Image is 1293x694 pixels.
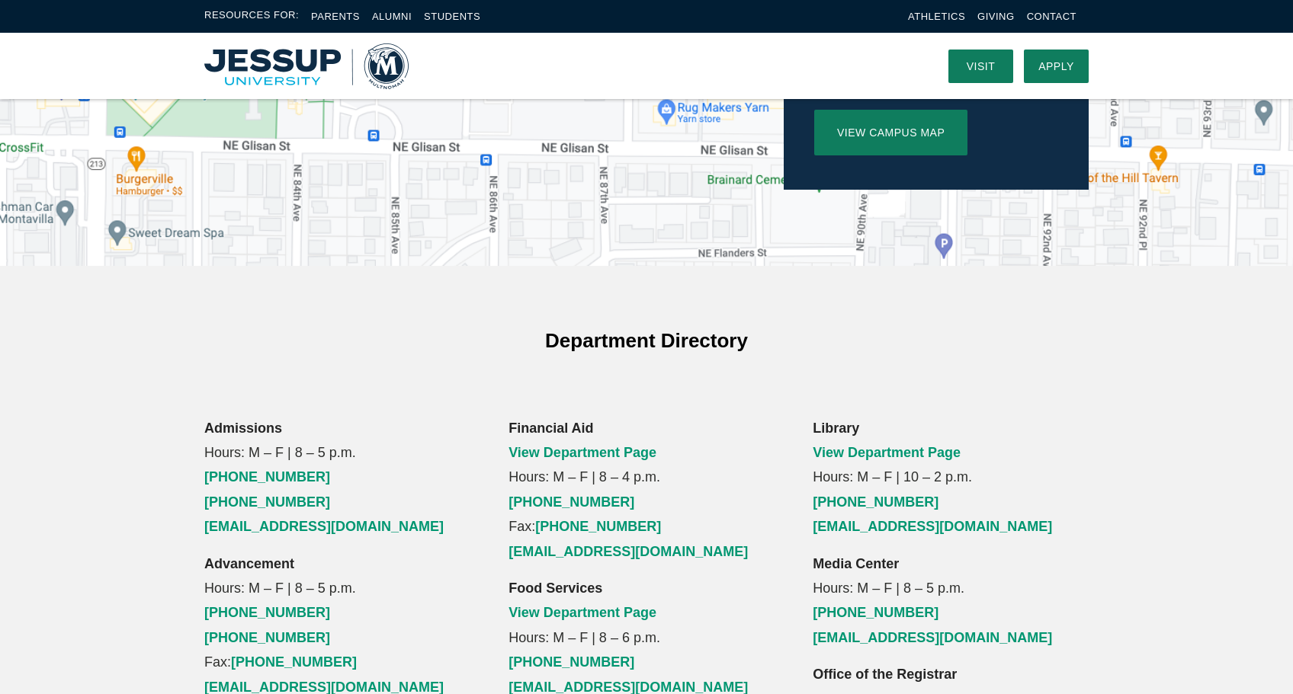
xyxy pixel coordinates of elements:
[813,630,1052,645] a: [EMAIL_ADDRESS][DOMAIN_NAME]
[509,494,634,510] a: [PHONE_NUMBER]
[204,8,299,25] span: Resources For:
[204,416,480,539] p: Hours: M – F | 8 – 5 p.m.
[509,605,656,620] a: View Department Page
[509,580,602,596] strong: Food Services
[311,11,360,22] a: Parents
[535,519,661,534] a: [PHONE_NUMBER]
[372,11,412,22] a: Alumni
[204,556,294,571] strong: Advancement
[948,50,1013,83] a: Visit
[204,630,330,645] a: [PHONE_NUMBER]
[509,544,748,559] a: [EMAIL_ADDRESS][DOMAIN_NAME]
[813,445,961,460] a: View Department Page
[813,519,1052,534] a: [EMAIL_ADDRESS][DOMAIN_NAME]
[813,416,1089,539] p: Hours: M – F | 10 – 2 p.m.
[813,421,859,436] strong: Library
[813,552,1089,651] p: Hours: M – F | 8 – 5 p.m.
[813,556,899,571] strong: Media Center
[977,11,1015,22] a: Giving
[813,605,938,620] a: [PHONE_NUMBER]
[204,605,330,620] a: [PHONE_NUMBER]
[509,416,784,564] p: Hours: M – F | 8 – 4 p.m. Fax:
[813,494,938,510] a: [PHONE_NUMBER]
[204,421,282,436] strong: Admissions
[204,43,409,89] a: Home
[509,445,656,460] a: View Department Page
[204,494,330,510] a: [PHONE_NUMBER]
[1027,11,1076,22] a: Contact
[813,667,957,682] strong: Office of the Registrar
[509,654,634,670] a: [PHONE_NUMBER]
[204,43,409,89] img: Multnomah University Logo
[1024,50,1089,83] a: Apply
[814,110,967,155] a: View Campus Map
[509,421,593,436] strong: Financial Aid
[231,654,357,670] a: [PHONE_NUMBER]
[424,11,480,22] a: Students
[908,11,965,22] a: Athletics
[204,469,330,485] a: [PHONE_NUMBER]
[357,327,937,354] h4: Department Directory
[204,519,444,534] a: [EMAIL_ADDRESS][DOMAIN_NAME]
